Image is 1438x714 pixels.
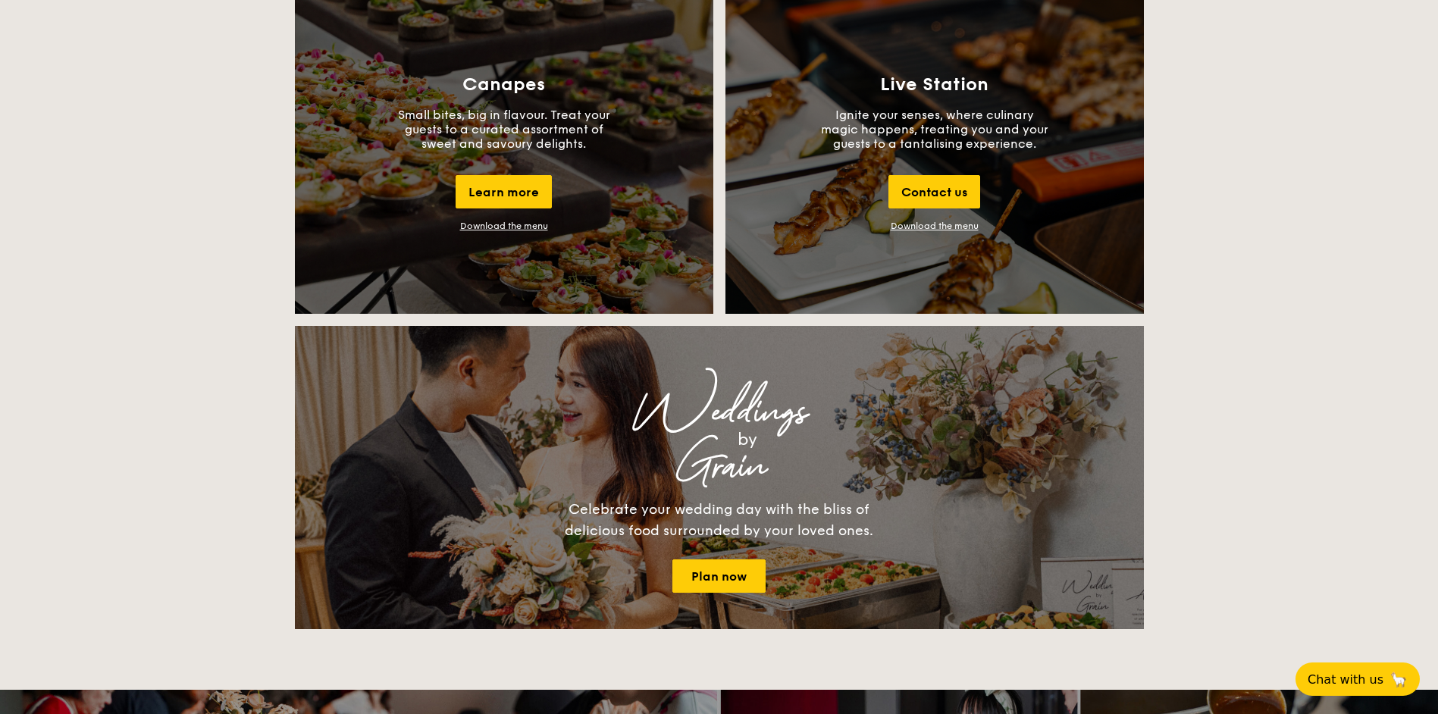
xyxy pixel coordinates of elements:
[888,175,980,208] div: Contact us
[891,221,979,231] a: Download the menu
[821,108,1048,151] p: Ignite your senses, where culinary magic happens, treating you and your guests to a tantalising e...
[428,453,1010,481] div: Grain
[1389,671,1408,688] span: 🦙
[460,221,548,231] div: Download the menu
[390,108,618,151] p: Small bites, big in flavour. Treat your guests to a curated assortment of sweet and savoury delig...
[428,399,1010,426] div: Weddings
[880,74,988,96] h3: Live Station
[549,499,890,541] div: Celebrate your wedding day with the bliss of delicious food surrounded by your loved ones.
[462,74,545,96] h3: Canapes
[1295,662,1420,696] button: Chat with us🦙
[672,559,766,593] a: Plan now
[456,175,552,208] div: Learn more
[1308,672,1383,687] span: Chat with us
[484,426,1010,453] div: by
